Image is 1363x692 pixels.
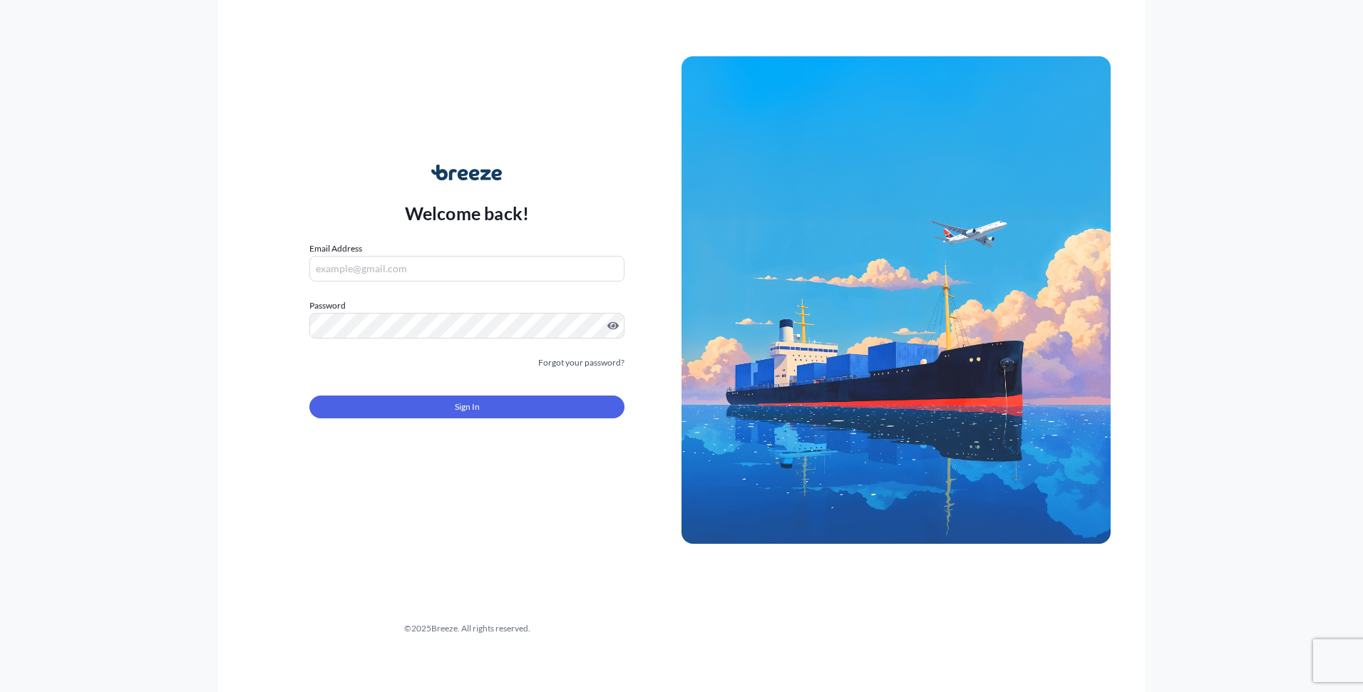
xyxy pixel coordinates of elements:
[681,56,1111,544] img: Ship illustration
[607,320,619,331] button: Show password
[309,242,362,256] label: Email Address
[309,299,624,313] label: Password
[405,202,530,224] p: Welcome back!
[309,256,624,282] input: example@gmail.com
[455,400,480,414] span: Sign In
[252,621,681,636] div: © 2025 Breeze. All rights reserved.
[538,356,624,370] a: Forgot your password?
[309,396,624,418] button: Sign In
